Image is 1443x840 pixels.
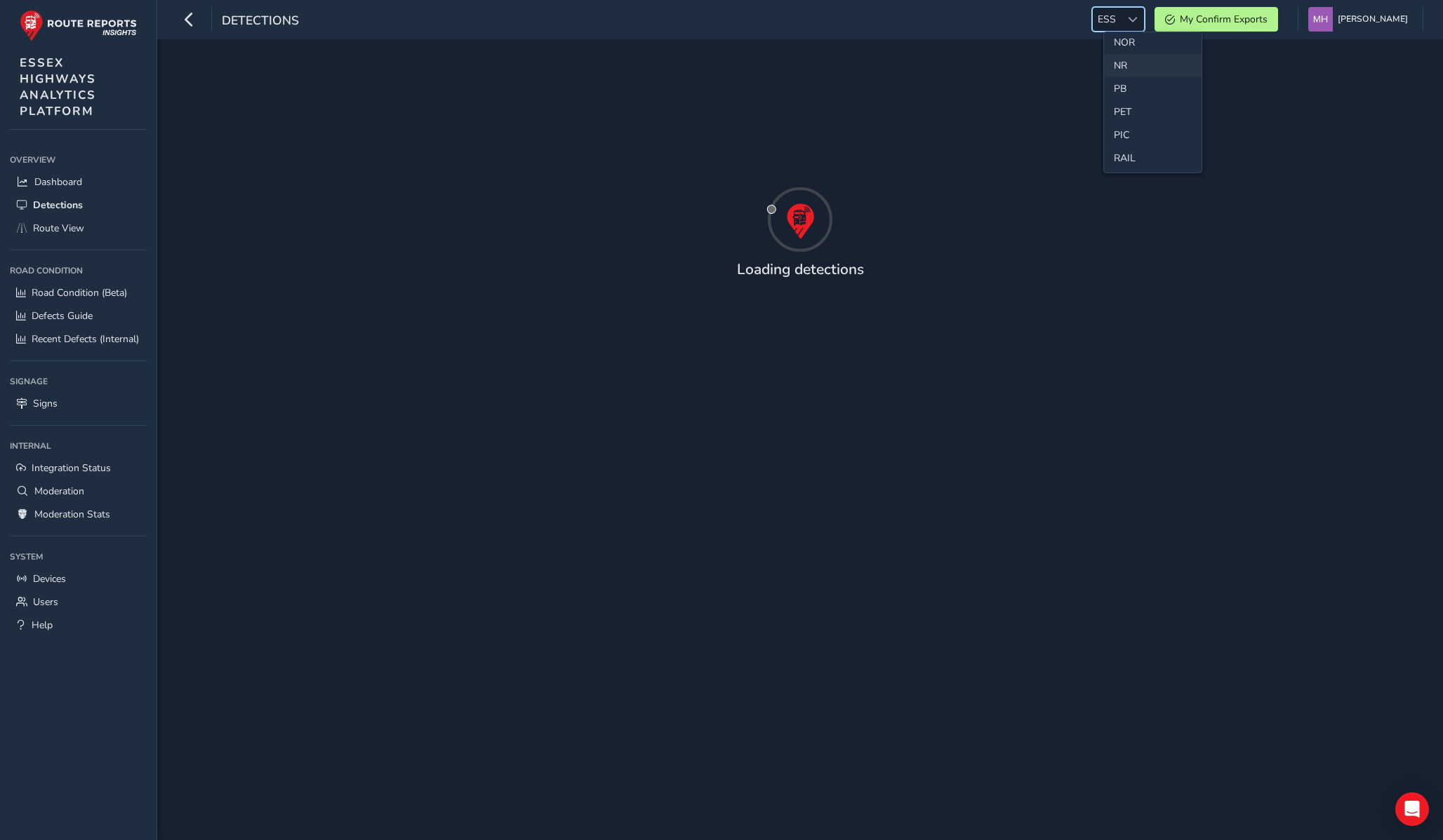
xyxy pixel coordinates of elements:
span: Detections [222,12,299,32]
span: My Confirm Exports [1180,13,1268,26]
span: Devices [33,572,66,585]
div: Internal [10,435,147,456]
a: Defects Guide [10,304,147,327]
img: rr logo [20,10,137,41]
span: Defects Guide [32,309,93,323]
a: Help [10,614,147,637]
li: NR [1104,54,1202,77]
div: Open Intercom Messenger [1395,792,1429,826]
button: My Confirm Exports [1155,7,1278,32]
img: diamond-layout [1308,7,1333,32]
h4: Loading detections [737,261,864,278]
span: Moderation [34,485,84,498]
a: Dashboard [10,170,147,194]
span: ESSEX HIGHWAYS ANALYTICS PLATFORM [20,55,96,119]
div: Signage [10,371,147,392]
div: Road Condition [10,260,147,281]
div: Overview [10,149,147,170]
span: Road Condition (Beta) [32,286,127,299]
div: System [10,546,147,567]
a: Integration Status [10,456,147,480]
span: [PERSON_NAME] [1338,7,1408,32]
span: Detections [33,198,83,212]
span: Signs [33,397,58,410]
li: RCM [1104,170,1202,193]
a: Detections [10,194,147,217]
a: Recent Defects (Internal) [10,327,147,351]
a: Road Condition (Beta) [10,281,147,304]
li: PIC [1104,123,1202,147]
a: Signs [10,392,147,415]
li: RAIL [1104,147,1202,170]
a: Devices [10,567,147,590]
span: ESS [1093,8,1121,31]
a: Route View [10,217,147,240]
span: Recent Defects (Internal) [32,332,139,346]
a: Users [10,590,147,614]
span: Users [33,595,58,609]
a: Moderation Stats [10,503,147,526]
span: Route View [33,222,84,235]
li: PET [1104,100,1202,123]
span: Moderation Stats [34,508,110,521]
button: [PERSON_NAME] [1308,7,1413,32]
span: Help [32,618,53,632]
li: PB [1104,77,1202,100]
li: NOR [1104,31,1202,54]
span: Dashboard [34,175,82,189]
span: Integration Status [32,461,111,475]
a: Moderation [10,480,147,503]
